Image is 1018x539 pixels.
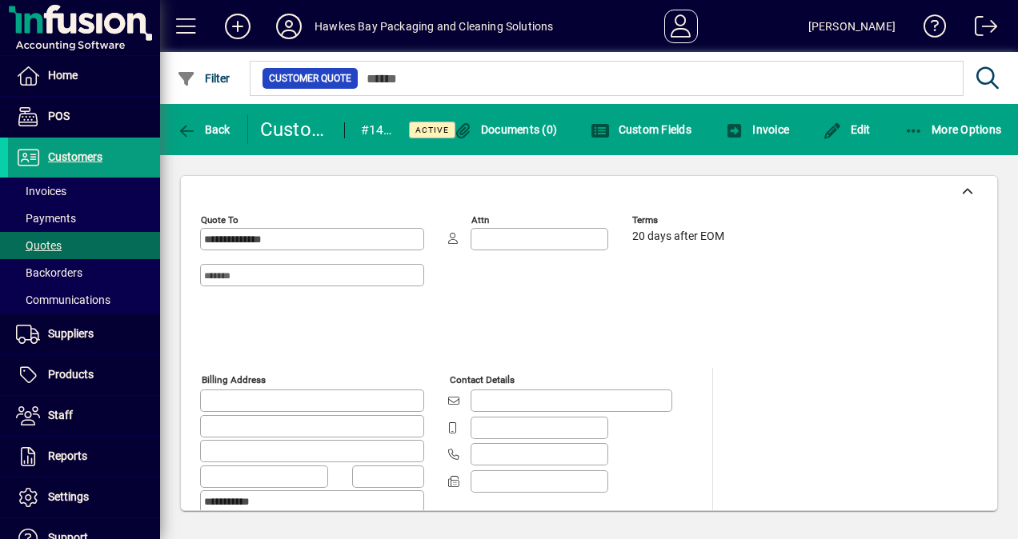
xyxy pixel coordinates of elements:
span: Products [48,368,94,381]
span: Customers [48,150,102,163]
a: Knowledge Base [912,3,947,55]
span: Quotes [16,239,62,252]
span: Communications [16,293,110,306]
span: Settings [48,490,89,503]
span: Reports [48,449,87,462]
a: Backorders [8,259,160,286]
a: Settings [8,477,160,517]
button: Profile [263,12,315,41]
app-page-header-button: Back [160,115,248,144]
span: Documents (0) [453,123,557,136]
div: #1455 [361,118,392,143]
button: More Options [900,115,1006,144]
span: Invoice [725,123,789,136]
span: 20 days after EOM [632,230,724,243]
button: Back [173,115,234,144]
a: Payments [8,205,160,232]
button: Custom Fields [587,115,695,144]
button: Filter [173,64,234,93]
span: Invoices [16,185,66,198]
span: Active [415,125,449,135]
a: Products [8,355,160,395]
button: Edit [819,115,875,144]
span: Staff [48,409,73,421]
mat-label: Attn [471,214,489,226]
div: Hawkes Bay Packaging and Cleaning Solutions [315,14,554,39]
span: Back [177,123,230,136]
span: More Options [904,123,1002,136]
a: Logout [963,3,998,55]
a: Invoices [8,178,160,205]
a: Home [8,56,160,96]
a: Quotes [8,232,160,259]
span: Home [48,69,78,82]
button: Documents (0) [449,115,561,144]
span: Filter [177,72,230,85]
span: Payments [16,212,76,225]
span: Suppliers [48,327,94,340]
span: Backorders [16,266,82,279]
a: POS [8,97,160,137]
a: Communications [8,286,160,313]
mat-label: Quote To [201,214,238,226]
a: Reports [8,437,160,477]
span: POS [48,110,70,122]
div: [PERSON_NAME] [808,14,896,39]
span: Customer Quote [269,70,351,86]
span: Custom Fields [591,123,691,136]
span: Terms [632,215,728,226]
button: Add [212,12,263,41]
button: Invoice [721,115,793,144]
div: Customer Quote [260,117,328,142]
span: Edit [823,123,871,136]
a: Suppliers [8,314,160,354]
a: Staff [8,396,160,436]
